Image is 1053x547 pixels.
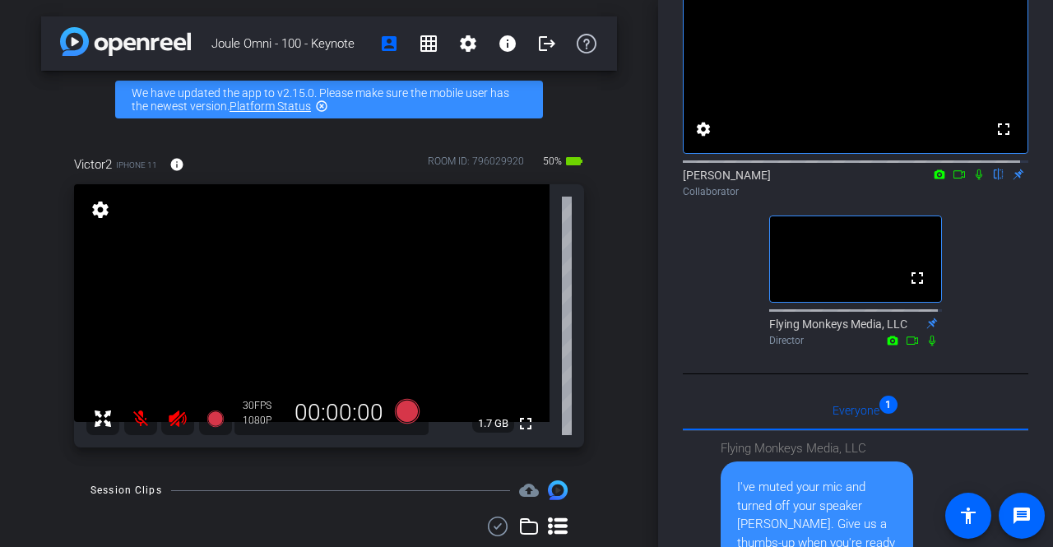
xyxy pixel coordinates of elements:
[683,184,1028,199] div: Collaborator
[958,506,978,526] mat-icon: accessibility
[498,34,517,53] mat-icon: info
[243,399,284,412] div: 30
[1012,506,1032,526] mat-icon: message
[458,34,478,53] mat-icon: settings
[284,399,394,427] div: 00:00:00
[769,316,942,348] div: Flying Monkeys Media, LLC
[211,27,369,60] span: Joule Omni - 100 - Keynote
[169,157,184,172] mat-icon: info
[994,119,1014,139] mat-icon: fullscreen
[721,439,913,458] div: Flying Monkeys Media, LLC
[540,148,564,174] span: 50%
[683,167,1028,199] div: [PERSON_NAME]
[693,119,713,139] mat-icon: settings
[90,482,162,498] div: Session Clips
[548,480,568,500] img: Session clips
[74,155,112,174] span: Victor2
[60,27,191,56] img: app-logo
[315,100,328,113] mat-icon: highlight_off
[537,34,557,53] mat-icon: logout
[116,159,157,171] span: iPhone 11
[230,100,311,113] a: Platform Status
[519,480,539,500] span: Destinations for your clips
[516,414,536,433] mat-icon: fullscreen
[989,166,1009,181] mat-icon: flip
[419,34,438,53] mat-icon: grid_on
[564,151,584,171] mat-icon: battery_std
[254,400,271,411] span: FPS
[115,81,543,118] div: We have updated the app to v2.15.0. Please make sure the mobile user has the newest version.
[907,268,927,288] mat-icon: fullscreen
[833,405,879,416] span: Everyone
[243,414,284,427] div: 1080P
[428,154,524,178] div: ROOM ID: 796029920
[89,200,112,220] mat-icon: settings
[519,480,539,500] mat-icon: cloud_upload
[769,333,942,348] div: Director
[379,34,399,53] mat-icon: account_box
[472,414,514,433] span: 1.7 GB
